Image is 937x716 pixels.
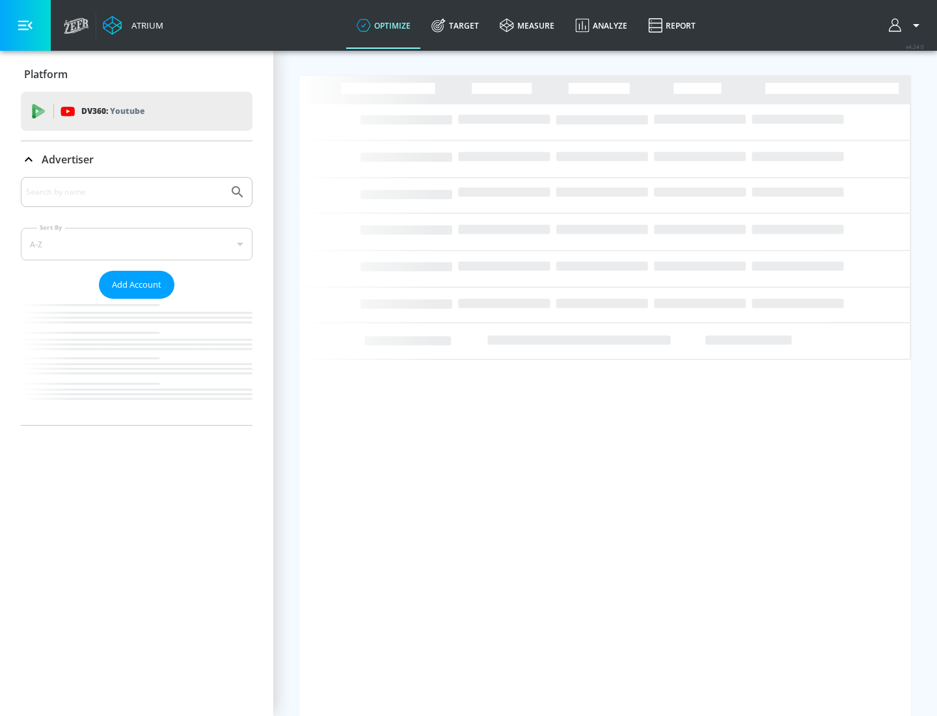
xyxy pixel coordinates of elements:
a: Target [421,2,489,49]
button: Add Account [99,271,174,299]
a: Analyze [565,2,638,49]
div: A-Z [21,228,252,260]
div: DV360: Youtube [21,92,252,131]
p: Platform [24,67,68,81]
a: Report [638,2,706,49]
div: Advertiser [21,141,252,178]
a: measure [489,2,565,49]
div: Platform [21,56,252,92]
a: Atrium [103,16,163,35]
div: Advertiser [21,177,252,425]
nav: list of Advertiser [21,299,252,425]
p: Youtube [110,104,144,118]
span: v 4.24.0 [906,43,924,50]
a: optimize [346,2,421,49]
span: Add Account [112,277,161,292]
div: Atrium [126,20,163,31]
label: Sort By [37,223,65,232]
input: Search by name [26,184,223,200]
p: DV360: [81,104,144,118]
p: Advertiser [42,152,94,167]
